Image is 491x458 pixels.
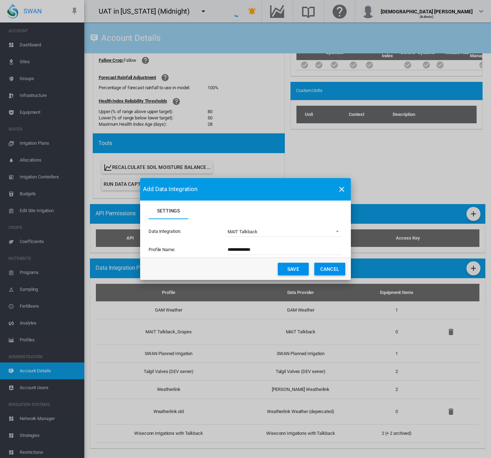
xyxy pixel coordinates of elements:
span: Add Data Integration [143,185,197,194]
md-dialog: Settings Settings ... [140,178,351,280]
button: Cancel [314,263,345,275]
label: Data Integration: [149,228,226,235]
label: Profile Name: [149,247,226,253]
md-icon: icon-close [338,185,346,194]
div: MAIT Talkback [228,229,257,234]
span: Settings [157,208,180,214]
button: Save [278,263,309,275]
button: icon-close [335,182,349,196]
